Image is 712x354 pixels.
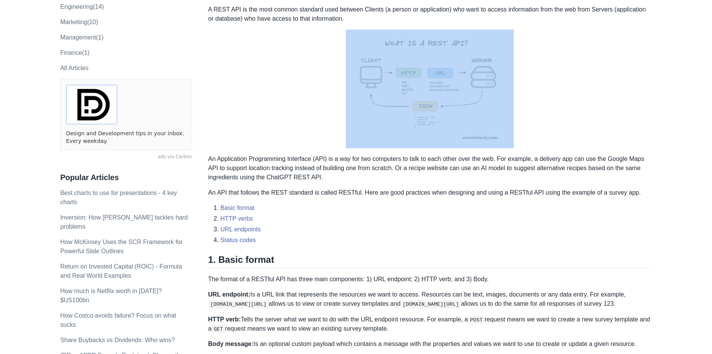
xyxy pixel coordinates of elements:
strong: Body message: [208,341,253,347]
code: [DOMAIN_NAME][URL] [401,300,461,308]
a: Inversion: How [PERSON_NAME] tackles hard problems [60,214,188,230]
a: marketing(10) [60,19,98,25]
a: Return on Invested Capital (ROIC) - Formula and Real World Examples [60,263,182,279]
p: Is a URL link that represents the resources we want to access. Resources can be text, images, doc... [208,290,652,308]
a: engineering(14) [60,3,104,10]
a: Best charts to use for presentations - 4 key charts [60,190,177,205]
a: Basic format [220,205,255,211]
p: An Application Programming Interface (API) is a way for two computers to talk to each other over ... [208,154,652,182]
img: rest-api [346,29,514,148]
p: Is an optional custom payload which contains a message with the properties and values we want to ... [208,339,652,349]
a: How Costco avoids failure? Focus on what sucks [60,312,176,328]
a: ads via Carbon [60,154,192,161]
p: An API that follows the REST standard is called RESTful. Here are good practices when designing a... [208,188,652,197]
code: [DOMAIN_NAME][URL] [208,300,269,308]
img: ads via Carbon [66,85,117,125]
h2: 1. Basic format [208,254,652,269]
p: Tells the server what we want to do with the URL endpoint resource. For example, a request means ... [208,315,652,334]
strong: URL endpoint: [208,291,250,298]
a: Management(1) [60,34,104,41]
a: Finance(1) [60,49,89,56]
a: URL endpoints [220,226,261,233]
code: GET [212,325,225,333]
a: How McKinsey Uses the SCR Framework for Powerful Slide Outlines [60,239,183,254]
p: The format of a RESTful API has three main components: 1) URL endpoint; 2) HTTP verb; and 3) Body. [208,275,652,284]
a: Design and Development tips in your inbox. Every weekday. [66,130,186,145]
h3: Popular Articles [60,173,192,182]
p: A REST API is the most common standard used between Clients (a person or application) who want to... [208,5,652,23]
code: POST [468,316,485,324]
a: All Articles [60,65,89,71]
a: HTTP verbs [220,215,253,222]
a: Share Buybacks vs Dividends: Who wins? [60,337,175,343]
a: How much is Netflix worth in [DATE]? $US100bn [60,288,162,303]
strong: HTTP verb: [208,316,241,323]
a: Status codes [220,237,256,243]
